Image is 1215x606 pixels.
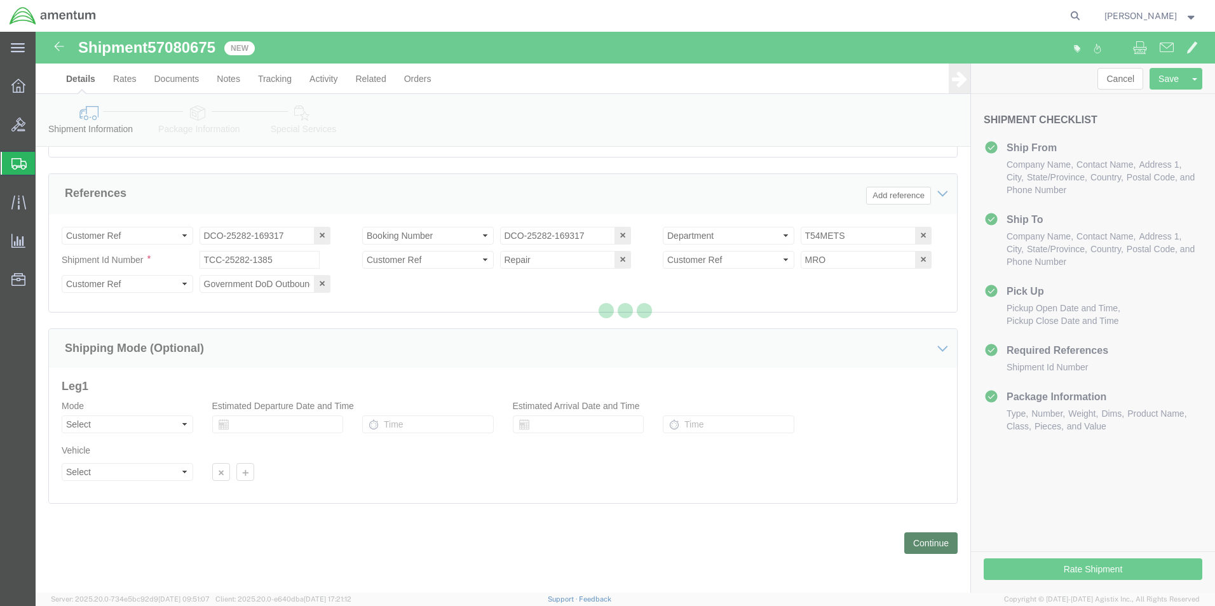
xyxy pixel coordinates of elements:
[215,595,351,603] span: Client: 2025.20.0-e640dba
[548,595,580,603] a: Support
[579,595,611,603] a: Feedback
[1104,8,1198,24] button: [PERSON_NAME]
[51,595,210,603] span: Server: 2025.20.0-734e5bc92d9
[158,595,210,603] span: [DATE] 09:51:07
[1104,9,1177,23] span: Joel Salinas
[1004,594,1200,605] span: Copyright © [DATE]-[DATE] Agistix Inc., All Rights Reserved
[304,595,351,603] span: [DATE] 17:21:12
[9,6,97,25] img: logo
